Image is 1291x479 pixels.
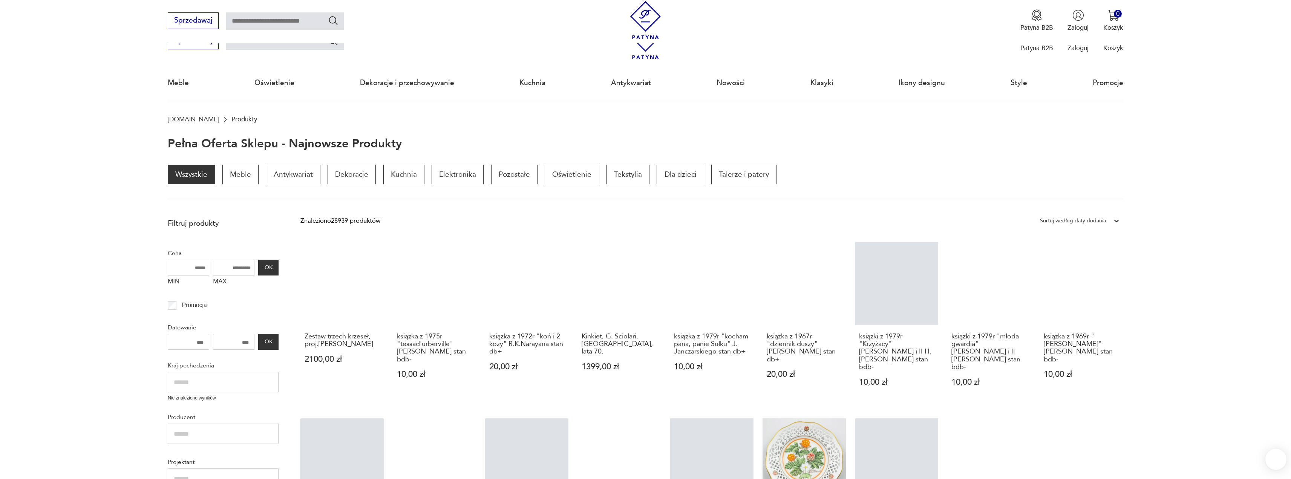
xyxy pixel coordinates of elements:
a: Ikona medaluPatyna B2B [1020,9,1053,32]
button: OK [258,260,279,275]
p: 20,00 zł [767,370,842,378]
p: Produkty [231,116,257,123]
img: Patyna - sklep z meblami i dekoracjami vintage [626,1,665,39]
h3: książka z 1972r "koń i 2 kozy" R.K.Narayana stan db+ [489,333,565,356]
a: Meble [222,165,259,184]
p: Patyna B2B [1020,44,1053,52]
h3: książka z 1979r "kocham pana, panie Sułku" J. Janczarskiego stan db+ [674,333,749,356]
p: 10,00 zł [397,370,472,378]
a: Dekoracje [328,165,376,184]
p: 10,00 zł [859,378,934,386]
p: Patyna B2B [1020,23,1053,32]
a: Kinkiet, G. Sciolari, Włochy, lata 70.Kinkiet, G. Sciolari, [GEOGRAPHIC_DATA], lata 70.1399,00 zł [577,242,661,404]
a: książka z 1967r "dziennik duszy" Jana XXIII stan db+książka z 1967r "dziennik duszy" [PERSON_NAME... [763,242,846,404]
h3: książki z 1979r "Krzyżacy" [PERSON_NAME] i II H. [PERSON_NAME] stan bdb- [859,333,934,371]
a: Zestaw trzech krzeseł, proj.Józef KulonZestaw trzech krzeseł, proj.[PERSON_NAME]2100,00 zł [300,242,384,404]
button: Sprzedawaj [168,12,219,29]
h1: Pełna oferta sklepu - najnowsze produkty [168,138,402,150]
a: książki z 1979r "Krzyżacy" tom I i II H. Sienkiewicza stan bdb-książki z 1979r "Krzyżacy" [PERSON... [855,242,938,404]
img: Ikona koszyka [1107,9,1119,21]
a: Talerze i patery [711,165,776,184]
button: Szukaj [328,35,339,46]
p: Zaloguj [1067,44,1089,52]
a: Nowości [717,66,745,100]
a: Oświetlenie [254,66,294,100]
h3: książka z 1967r "dziennik duszy" [PERSON_NAME] stan db+ [767,333,842,364]
div: 0 [1114,10,1122,18]
a: książka z 1972r "koń i 2 kozy" R.K.Narayana stan db+książka z 1972r "koń i 2 kozy" R.K.Narayana s... [485,242,568,404]
a: Promocje [1093,66,1123,100]
p: Promocja [182,300,207,310]
a: Antykwariat [266,165,320,184]
a: Ikony designu [899,66,945,100]
a: Antykwariat [611,66,651,100]
a: Kuchnia [383,165,424,184]
a: Style [1011,66,1027,100]
div: Znaleziono 28939 produktów [300,216,380,226]
a: Meble [168,66,189,100]
p: Koszyk [1103,44,1123,52]
h3: Zestaw trzech krzeseł, proj.[PERSON_NAME] [305,333,380,348]
a: książka z 1979r "kocham pana, panie Sułku" J. Janczarskiego stan db+książka z 1979r "kocham pana,... [670,242,753,404]
a: książka z 1969r "Aleksander" Karola Bunsch stan bdb-książka z 1969r "[PERSON_NAME]" [PERSON_NAME]... [1040,242,1123,404]
p: Filtruj produkty [168,219,279,228]
p: 10,00 zł [674,363,749,371]
a: Oświetlenie [545,165,599,184]
p: Koszyk [1103,23,1123,32]
button: Zaloguj [1067,9,1089,32]
a: książki z 1979r "młoda gwardia" tom I i II A. Fadiejew stan bdb-książki z 1979r "młoda gwardia" [... [947,242,1031,404]
p: Zaloguj [1067,23,1089,32]
img: Ikonka użytkownika [1072,9,1084,21]
p: Projektant [168,457,279,467]
p: Datowanie [168,323,279,332]
button: Szukaj [328,15,339,26]
a: Klasyki [810,66,833,100]
label: MIN [168,275,209,290]
p: 10,00 zł [951,378,1027,386]
p: Kraj pochodzenia [168,361,279,370]
iframe: Smartsupp widget button [1265,449,1286,470]
p: Cena [168,248,279,258]
img: Ikona medalu [1031,9,1043,21]
a: książka z 1975r "tessad'urberville" T Hardy stan bdb-książka z 1975r "tessad'urberville" [PERSON_... [393,242,476,404]
p: 20,00 zł [489,363,565,371]
a: Elektronika [432,165,484,184]
a: Wszystkie [168,165,215,184]
div: Sortuj według daty dodania [1040,216,1106,226]
p: 1399,00 zł [582,363,657,371]
a: Sprzedawaj [168,18,219,24]
p: 2100,00 zł [305,355,380,363]
h3: książka z 1969r "[PERSON_NAME]" [PERSON_NAME] stan bdb- [1044,333,1119,364]
a: Pozostałe [491,165,538,184]
button: 0Koszyk [1103,9,1123,32]
h3: Kinkiet, G. Sciolari, [GEOGRAPHIC_DATA], lata 70. [582,333,657,356]
p: 10,00 zł [1044,370,1119,378]
a: [DOMAIN_NAME] [168,116,219,123]
a: Tekstylia [606,165,649,184]
button: OK [258,334,279,350]
a: Sprzedawaj [168,38,219,44]
button: Patyna B2B [1020,9,1053,32]
a: Kuchnia [519,66,545,100]
a: Dla dzieci [657,165,704,184]
a: Dekoracje i przechowywanie [360,66,454,100]
label: MAX [213,275,254,290]
p: Nie znaleziono wyników [168,395,279,402]
h3: książka z 1975r "tessad'urberville" [PERSON_NAME] stan bdb- [397,333,472,364]
p: Producent [168,412,279,422]
h3: książki z 1979r "młoda gwardia" [PERSON_NAME] i II [PERSON_NAME] stan bdb- [951,333,1027,371]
